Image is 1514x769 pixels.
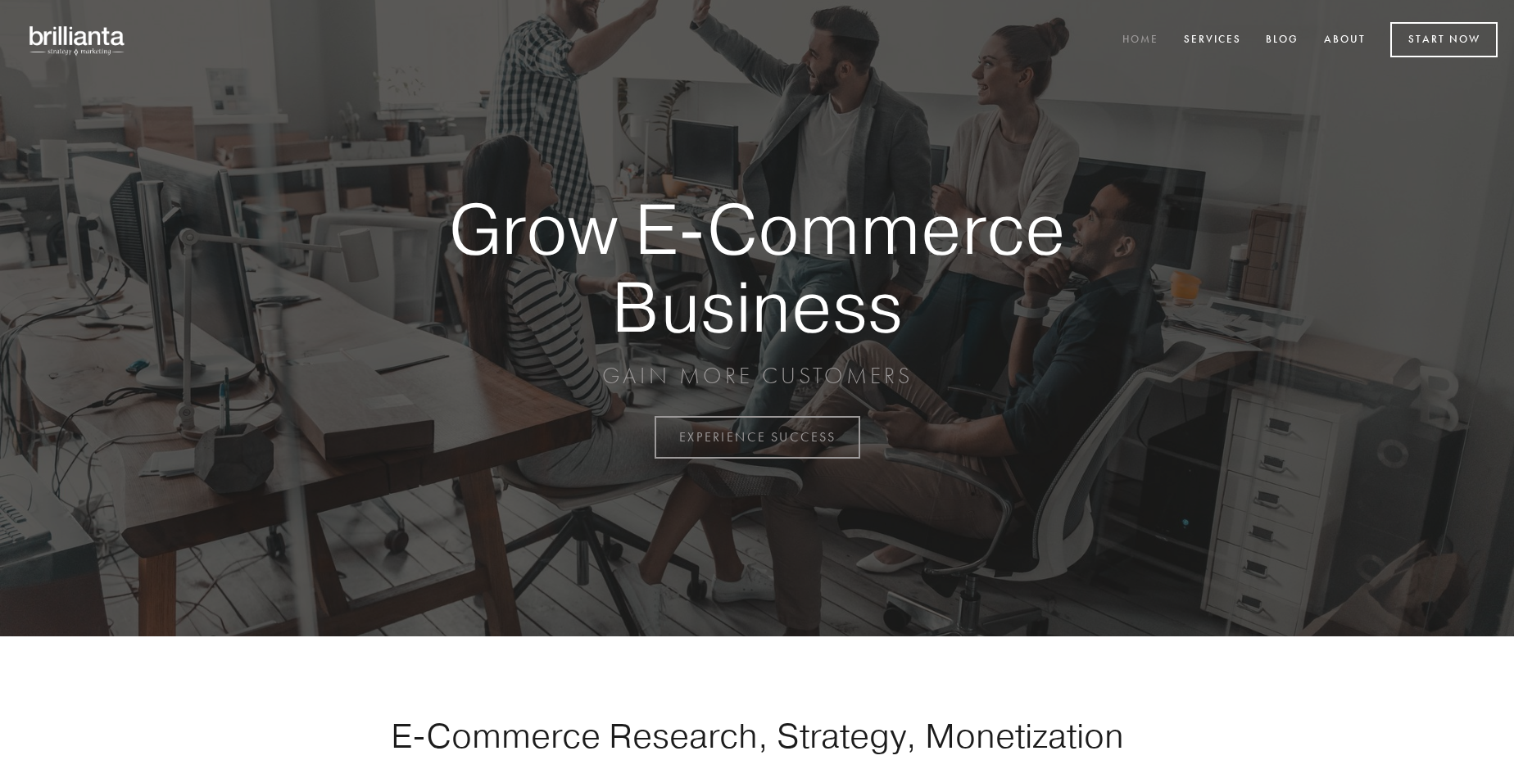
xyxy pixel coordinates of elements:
h1: E-Commerce Research, Strategy, Monetization [339,715,1175,756]
a: Start Now [1390,22,1498,57]
a: Services [1173,27,1252,54]
a: EXPERIENCE SUCCESS [655,416,860,459]
a: About [1313,27,1376,54]
img: brillianta - research, strategy, marketing [16,16,139,64]
a: Blog [1255,27,1309,54]
p: GAIN MORE CUSTOMERS [392,361,1122,391]
strong: Grow E-Commerce Business [392,190,1122,345]
a: Home [1112,27,1169,54]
